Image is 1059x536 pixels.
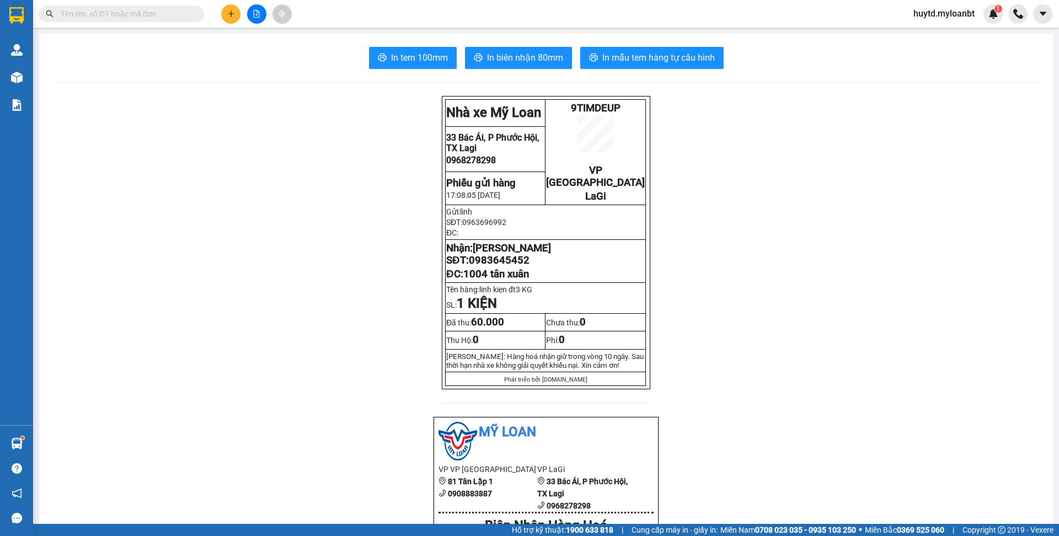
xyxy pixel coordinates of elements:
span: [PERSON_NAME] [473,242,551,254]
span: 1 [457,296,464,311]
span: 0968278298 [446,155,496,165]
span: ĐC: [446,268,528,280]
span: phone [537,501,545,509]
b: 33 Bác Ái, P Phước Hội, TX Lagi [537,477,628,498]
span: In biên nhận 80mm [487,51,563,65]
span: printer [378,53,387,63]
span: SL: [446,301,497,309]
span: In mẫu tem hàng tự cấu hình [602,51,715,65]
span: 60.000 [471,316,504,328]
span: caret-down [1038,9,1048,19]
span: 33 Bác Ái, P Phước Hội, TX Lagi [446,132,539,153]
strong: 0708 023 035 - 0935 103 250 [755,526,856,534]
span: 0 [473,334,479,346]
span: 0 [580,316,586,328]
td: Đã thu: [446,314,545,331]
td: Phí: [545,331,646,349]
img: warehouse-icon [11,438,23,449]
span: LaGi [585,190,606,202]
li: VP LaGi [537,463,636,475]
strong: 1900 633 818 [566,526,613,534]
span: Miền Bắc [865,524,944,536]
span: Phát triển bởi [DOMAIN_NAME] [504,376,587,383]
span: 0963696992 [462,218,506,227]
span: Hỗ trợ kỹ thuật: [512,524,613,536]
sup: 1 [994,5,1002,13]
span: printer [474,53,483,63]
strong: 0369 525 060 [897,526,944,534]
b: 0908883887 [448,489,492,498]
button: aim [272,4,292,24]
strong: Phiếu gửi hàng [446,177,516,189]
span: printer [589,53,598,63]
strong: KIỆN [464,296,497,311]
p: Gửi: [446,207,645,216]
span: ⚪️ [859,528,862,532]
li: Mỹ Loan [438,422,654,443]
span: huytd.myloanbt [905,7,983,20]
img: phone-icon [1013,9,1023,19]
button: printerIn tem 100mm [369,47,457,69]
span: copyright [998,526,1005,534]
li: VP VP [GEOGRAPHIC_DATA] [438,463,537,475]
span: In tem 100mm [391,51,448,65]
span: file-add [253,10,260,18]
span: phone [438,489,446,497]
button: printerIn biên nhận 80mm [465,47,572,69]
td: Chưa thu: [545,314,646,331]
span: 9TIMDEUP [571,102,621,114]
span: search [46,10,54,18]
span: Cung cấp máy in - giấy in: [632,524,718,536]
img: icon-new-feature [988,9,998,19]
span: environment [537,477,545,485]
span: linh kiẹn đt [479,285,537,294]
span: ĐC: [446,228,458,237]
input: Tìm tên, số ĐT hoặc mã đơn [61,8,191,20]
img: warehouse-icon [11,72,23,83]
span: 1004 tân xuân [463,268,529,280]
span: 3 KG [516,285,532,294]
span: notification [12,488,22,499]
span: message [12,513,22,523]
button: file-add [247,4,266,24]
span: aim [278,10,286,18]
span: question-circle [12,463,22,474]
span: [PERSON_NAME]: Hàng hoá nhận giữ trong vòng 10 ngày. Sau thời hạn nhà xe không giải quy... [446,352,644,369]
span: environment [438,477,446,485]
span: | [622,524,623,536]
img: logo.jpg [438,422,477,460]
span: Miền Nam [720,524,856,536]
span: SĐT: [446,218,506,227]
button: printerIn mẫu tem hàng tự cấu hình [580,47,724,69]
span: VP [GEOGRAPHIC_DATA] [546,164,645,189]
p: Tên hàng: [446,285,645,294]
span: 17:08:05 [DATE] [446,191,500,200]
img: logo-vxr [9,7,24,24]
strong: Nhận: SĐT: [446,242,551,266]
span: linh [460,207,472,216]
sup: 1 [21,436,24,439]
span: plus [227,10,235,18]
span: 0 [559,334,565,346]
span: | [953,524,954,536]
b: 0968278298 [547,501,591,510]
strong: Nhà xe Mỹ Loan [446,105,541,120]
img: warehouse-icon [11,44,23,56]
td: Thu Hộ: [446,331,545,349]
img: solution-icon [11,99,23,111]
b: 81 Tân Lập 1 [448,477,493,486]
span: 1 [996,5,1000,13]
button: caret-down [1033,4,1052,24]
button: plus [221,4,240,24]
span: 0983645452 [469,254,529,266]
